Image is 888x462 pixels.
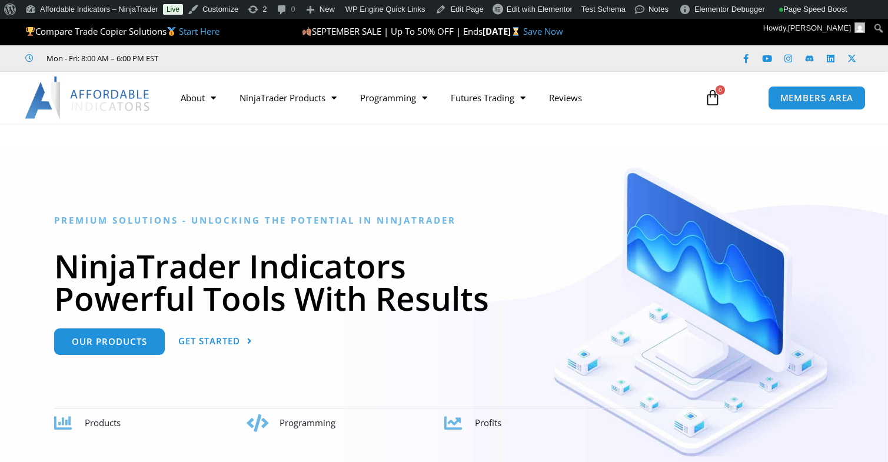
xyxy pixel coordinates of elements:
[163,4,183,15] a: Live
[511,27,520,36] img: ⌛
[768,86,866,110] a: MEMBERS AREA
[167,27,176,36] img: 🥇
[178,337,240,345] span: Get Started
[687,81,739,115] a: 0
[179,25,219,37] a: Start Here
[178,328,252,355] a: Get Started
[26,27,35,36] img: 🏆
[523,25,563,37] a: Save Now
[175,52,351,64] iframe: Customer reviews powered by Trustpilot
[439,84,537,111] a: Futures Trading
[759,19,870,38] a: Howdy,
[72,337,147,346] span: Our Products
[507,5,573,14] span: Edit with Elementor
[169,84,228,111] a: About
[54,215,834,226] h6: Premium Solutions - Unlocking the Potential in NinjaTrader
[228,84,348,111] a: NinjaTrader Products
[348,84,439,111] a: Programming
[780,94,854,102] span: MEMBERS AREA
[280,417,335,428] span: Programming
[85,417,121,428] span: Products
[25,25,219,37] span: Compare Trade Copier Solutions
[475,417,501,428] span: Profits
[44,51,158,65] span: Mon - Fri: 8:00 AM – 6:00 PM EST
[25,77,151,119] img: LogoAI | Affordable Indicators – NinjaTrader
[302,27,311,36] img: 🍂
[788,24,851,32] span: [PERSON_NAME]
[54,328,165,355] a: Our Products
[483,25,523,37] strong: [DATE]
[537,84,594,111] a: Reviews
[54,250,834,314] h1: NinjaTrader Indicators Powerful Tools With Results
[716,85,725,95] span: 0
[302,25,483,37] span: SEPTEMBER SALE | Up To 50% OFF | Ends
[169,84,693,111] nav: Menu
